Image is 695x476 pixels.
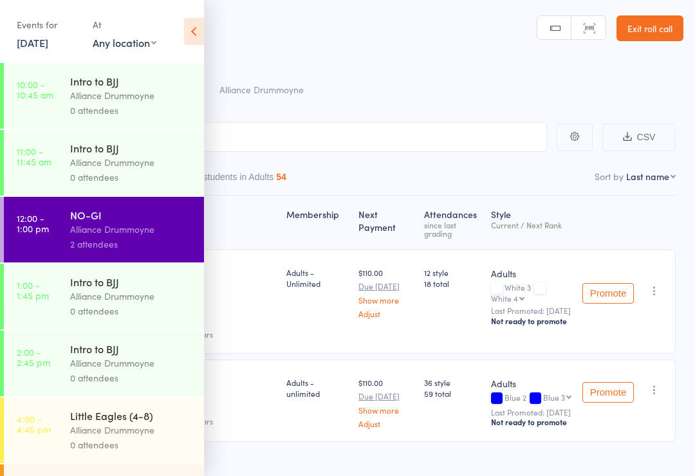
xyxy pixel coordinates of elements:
[70,342,193,356] div: Intro to BJJ
[70,356,193,371] div: Alliance Drummoyne
[419,201,486,244] div: Atten­dances
[276,172,286,182] div: 54
[358,419,414,428] a: Adjust
[358,406,414,414] a: Show more
[491,417,572,427] div: Not ready to promote
[70,222,193,237] div: Alliance Drummoyne
[424,278,481,289] span: 18 total
[17,146,51,167] time: 11:00 - 11:45 am
[4,63,204,129] a: 10:00 -10:45 amIntro to BJJAlliance Drummoyne0 attendees
[17,213,49,233] time: 12:00 - 1:00 pm
[70,423,193,437] div: Alliance Drummoyne
[17,347,50,367] time: 2:00 - 2:45 pm
[70,371,193,385] div: 0 attendees
[582,283,634,304] button: Promote
[70,88,193,103] div: Alliance Drummoyne
[4,130,204,196] a: 11:00 -11:45 amIntro to BJJAlliance Drummoyne0 attendees
[17,14,80,35] div: Events for
[424,377,481,388] span: 36 style
[17,414,51,434] time: 4:00 - 4:45 pm
[595,170,624,183] label: Sort by
[93,35,156,50] div: Any location
[219,83,304,96] span: Alliance Drummoyne
[70,304,193,318] div: 0 attendees
[491,306,572,315] small: Last Promoted: [DATE]
[17,280,49,300] time: 1:00 - 1:45 pm
[491,393,572,404] div: Blue 2
[70,74,193,88] div: Intro to BJJ
[491,221,572,229] div: Current / Next Rank
[358,309,414,318] a: Adjust
[70,289,193,304] div: Alliance Drummoyne
[491,267,572,280] div: Adults
[358,377,414,428] div: $110.00
[70,155,193,170] div: Alliance Drummoyne
[4,197,204,262] a: 12:00 -1:00 pmNO-GIAlliance Drummoyne2 attendees
[70,170,193,185] div: 0 attendees
[70,103,193,118] div: 0 attendees
[424,267,481,278] span: 12 style
[286,267,348,289] div: Adults - Unlimited
[616,15,683,41] a: Exit roll call
[70,408,193,423] div: Little Eagles (4-8)
[17,79,53,100] time: 10:00 - 10:45 am
[491,316,572,326] div: Not ready to promote
[491,294,518,302] div: White 4
[4,398,204,463] a: 4:00 -4:45 pmLittle Eagles (4-8)Alliance Drummoyne0 attendees
[70,208,193,222] div: NO-GI
[17,35,48,50] a: [DATE]
[491,377,572,390] div: Adults
[4,331,204,396] a: 2:00 -2:45 pmIntro to BJJAlliance Drummoyne0 attendees
[358,296,414,304] a: Show more
[358,392,414,401] small: Due [DATE]
[543,393,565,401] div: Blue 3
[424,221,481,237] div: since last grading
[491,283,572,302] div: White 3
[353,201,419,244] div: Next Payment
[70,437,193,452] div: 0 attendees
[626,170,669,183] div: Last name
[70,141,193,155] div: Intro to BJJ
[178,165,286,195] button: Other students in Adults54
[486,201,577,244] div: Style
[70,237,193,252] div: 2 attendees
[70,275,193,289] div: Intro to BJJ
[602,124,676,151] button: CSV
[4,264,204,329] a: 1:00 -1:45 pmIntro to BJJAlliance Drummoyne0 attendees
[358,267,414,318] div: $110.00
[281,201,353,244] div: Membership
[358,282,414,291] small: Due [DATE]
[582,382,634,403] button: Promote
[93,14,156,35] div: At
[491,408,572,417] small: Last Promoted: [DATE]
[19,122,547,152] input: Search by name
[424,388,481,399] span: 59 total
[286,377,348,399] div: Adults - unlimited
